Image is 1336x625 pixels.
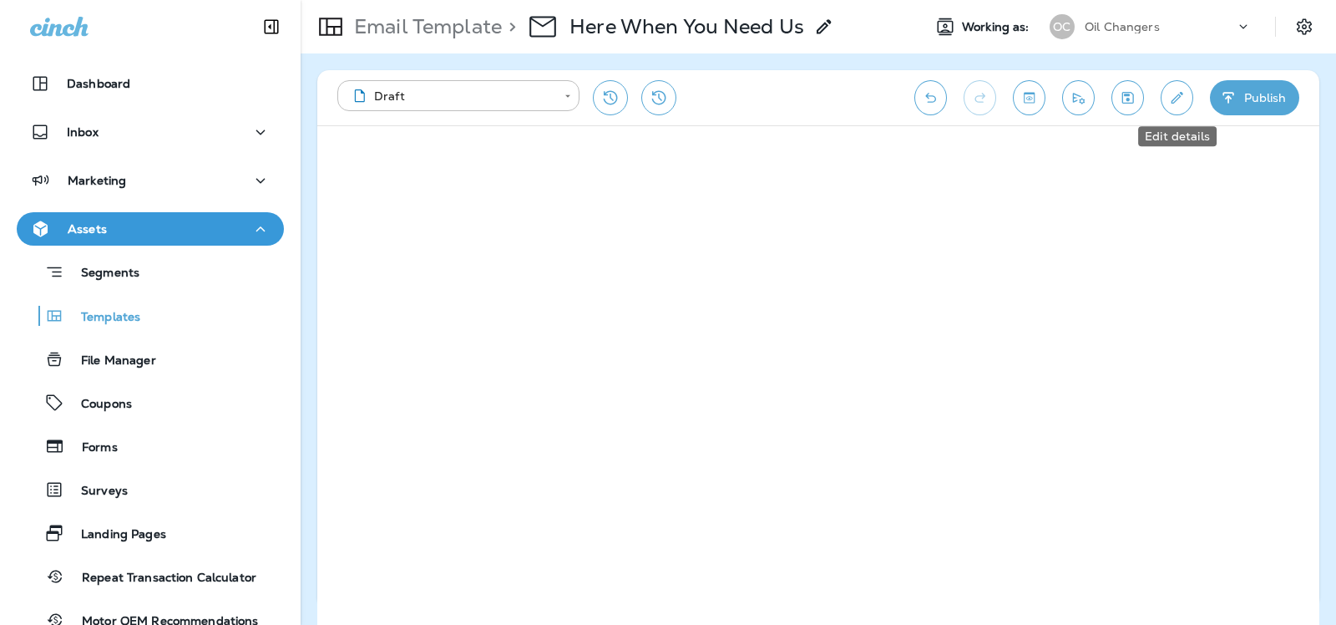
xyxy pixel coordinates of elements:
[17,429,284,464] button: Forms
[17,164,284,197] button: Marketing
[1210,80,1299,115] button: Publish
[65,571,256,587] p: Repeat Transaction Calculator
[67,125,99,139] p: Inbox
[1050,14,1075,39] div: OC
[17,559,284,594] button: Repeat Transaction Calculator
[64,397,132,413] p: Coupons
[65,440,118,456] p: Forms
[64,527,166,543] p: Landing Pages
[17,115,284,149] button: Inbox
[64,266,139,282] p: Segments
[1062,80,1095,115] button: Send test email
[347,14,502,39] p: Email Template
[68,174,126,187] p: Marketing
[914,80,947,115] button: Undo
[962,20,1033,34] span: Working as:
[1161,80,1193,115] button: Edit details
[641,80,676,115] button: View Changelog
[248,10,295,43] button: Collapse Sidebar
[1289,12,1319,42] button: Settings
[17,385,284,420] button: Coupons
[349,88,553,104] div: Draft
[17,67,284,100] button: Dashboard
[17,254,284,290] button: Segments
[67,77,130,90] p: Dashboard
[64,310,140,326] p: Templates
[17,342,284,377] button: File Manager
[17,516,284,551] button: Landing Pages
[17,472,284,507] button: Surveys
[68,222,107,236] p: Assets
[64,484,128,500] p: Surveys
[17,212,284,246] button: Assets
[17,298,284,333] button: Templates
[1013,80,1045,115] button: Toggle preview
[502,14,516,39] p: >
[593,80,628,115] button: Restore from previous version
[64,353,156,369] p: File Manager
[569,14,804,39] p: Here When You Need Us
[1138,126,1217,146] div: Edit details
[1111,80,1144,115] button: Save
[1085,20,1160,33] p: Oil Changers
